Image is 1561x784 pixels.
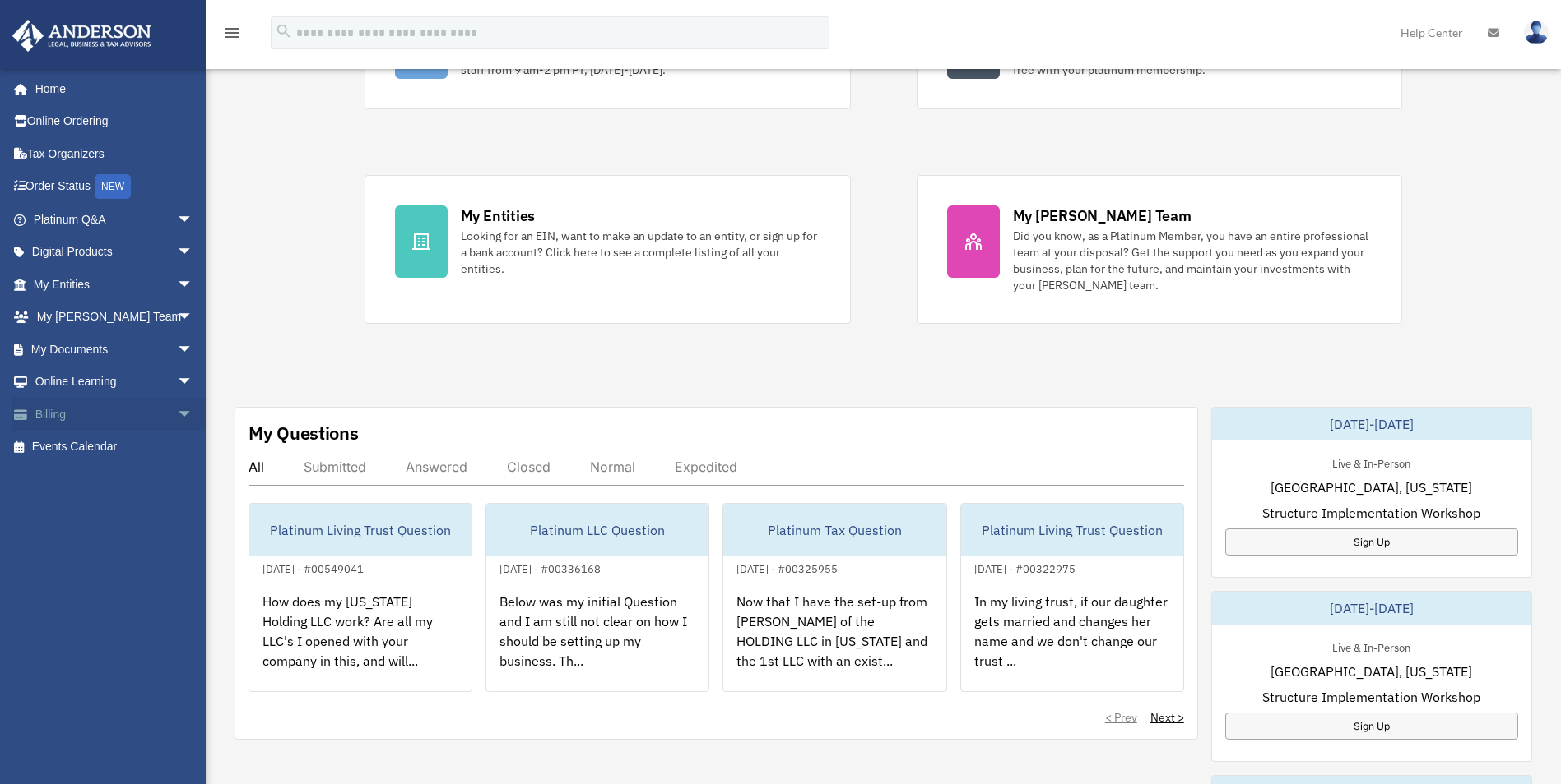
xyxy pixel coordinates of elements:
div: Now that I have the set-up from [PERSON_NAME] of the HOLDING LLC in [US_STATE] and the 1st LLC wi... [723,579,945,707]
a: My [PERSON_NAME] Teamarrow_drop_down [12,301,218,334]
a: Platinum Q&Aarrow_drop_down [12,203,218,236]
a: Sign Up [1225,713,1518,740]
div: How does my [US_STATE] Holding LLC work? Are all my LLC's I opened with your company in this, and... [249,579,472,707]
a: Billingarrow_drop_down [12,398,218,431]
div: Did you know, as a Platinum Member, you have an entire professional team at your disposal? Get th... [1013,228,1373,293]
div: Platinum Tax Question [723,504,945,556]
a: My Entities Looking for an EIN, want to make an update to an entity, or sign up for a bank accoun... [365,175,851,324]
span: arrow_drop_down [177,203,210,237]
div: [DATE] - #00322975 [961,559,1089,576]
div: All [249,459,264,475]
div: Platinum LLC Question [486,504,708,556]
div: Looking for an EIN, want to make an update to an entity, or sign up for a bank account? Click her... [461,228,820,277]
div: Submitted [304,459,366,475]
a: menu [222,29,242,43]
a: My Documentsarrow_drop_down [12,333,218,366]
span: arrow_drop_down [177,333,210,367]
div: Platinum Living Trust Question [961,504,1183,556]
img: User Pic [1524,21,1549,44]
span: arrow_drop_down [177,366,210,399]
div: Expedited [675,459,737,475]
div: Live & In-Person [1319,638,1424,655]
a: Platinum LLC Question[DATE] - #00336168Below was my initial Question and I am still not clear on ... [485,503,709,692]
span: [GEOGRAPHIC_DATA], [US_STATE] [1271,477,1472,497]
span: Structure Implementation Workshop [1262,687,1480,707]
span: arrow_drop_down [177,301,210,334]
div: My Entities [461,205,535,226]
a: Online Learningarrow_drop_down [12,366,218,399]
div: Live & In-Person [1319,454,1424,471]
a: Platinum Tax Question[DATE] - #00325955Now that I have the set-up from [PERSON_NAME] of the HOLDI... [722,503,946,692]
a: Order StatusNEW [12,170,218,204]
div: Below was my initial Question and I am still not clear on how I should be setting up my business.... [486,579,708,707]
a: Home [12,72,210,105]
a: Next > [1150,709,1184,726]
a: Events Calendar [12,431,218,463]
div: [DATE]-[DATE] [1212,408,1531,440]
a: Platinum Living Trust Question[DATE] - #00549041How does my [US_STATE] Holding LLC work? Are all ... [249,503,472,692]
span: Structure Implementation Workshop [1262,503,1480,523]
div: NEW [95,174,131,199]
a: Sign Up [1225,528,1518,556]
i: menu [222,23,242,43]
span: arrow_drop_down [177,268,210,302]
div: [DATE]-[DATE] [1212,592,1531,625]
span: [GEOGRAPHIC_DATA], [US_STATE] [1271,662,1472,681]
div: [DATE] - #00336168 [486,559,614,576]
a: Platinum Living Trust Question[DATE] - #00322975In my living trust, if our daughter gets married ... [960,503,1184,692]
a: My [PERSON_NAME] Team Did you know, as a Platinum Member, you have an entire professional team at... [917,175,1403,324]
div: Answered [406,459,467,475]
span: arrow_drop_down [177,236,210,270]
div: Platinum Living Trust Question [249,504,472,556]
div: [DATE] - #00325955 [723,559,851,576]
a: Online Ordering [12,105,218,138]
a: Tax Organizers [12,137,218,170]
div: In my living trust, if our daughter gets married and changes her name and we don't change our tru... [961,579,1183,707]
a: My Entitiesarrow_drop_down [12,268,218,301]
span: arrow_drop_down [177,398,210,431]
div: My [PERSON_NAME] Team [1013,205,1192,226]
img: Anderson Advisors Platinum Portal [7,20,156,52]
i: search [275,22,293,40]
div: [DATE] - #00549041 [249,559,377,576]
div: Normal [590,459,635,475]
a: Digital Productsarrow_drop_down [12,236,218,269]
div: My Questions [249,421,359,445]
div: Closed [507,459,551,475]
